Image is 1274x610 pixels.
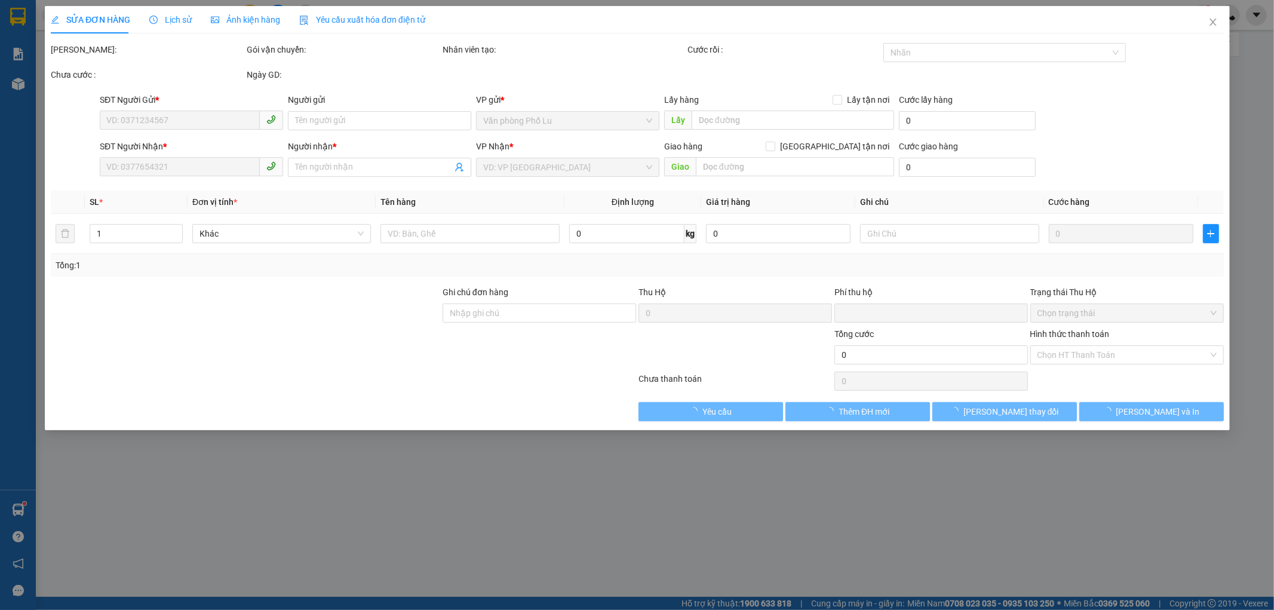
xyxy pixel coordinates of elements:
th: Ghi chú [855,191,1043,214]
span: Chọn trạng thái [1037,304,1216,322]
button: plus [1202,224,1218,243]
div: Gói vận chuyển: [247,43,440,56]
div: [PERSON_NAME]: [51,43,244,56]
span: SỬA ĐƠN HÀNG [51,15,130,24]
div: Chưa cước : [51,68,244,81]
label: Hình thức thanh toán [1030,329,1109,339]
input: Ghi chú đơn hàng [443,304,636,323]
span: loading [689,407,702,415]
span: close [1208,17,1217,27]
div: SĐT Người Gửi [100,93,283,106]
div: Trạng thái Thu Hộ [1030,286,1223,299]
span: Giao [664,157,695,176]
span: Ảnh kiện hàng [211,15,280,24]
span: user-add [455,163,464,172]
button: Yêu cầu [638,402,783,421]
span: Lấy tận nơi [842,93,894,106]
span: [GEOGRAPHIC_DATA] tận nơi [775,140,894,153]
button: [PERSON_NAME] và In [1079,402,1223,421]
span: [PERSON_NAME] và In [1116,405,1199,418]
span: Văn phòng Phố Lu [483,112,652,130]
span: loading [1103,407,1116,415]
span: edit [51,16,59,24]
span: phone [266,161,276,171]
input: Cước lấy hàng [899,111,1035,130]
span: VP Nhận [476,142,509,151]
span: plus [1203,229,1218,238]
span: Giá trị hàng [706,197,750,207]
span: phone [266,115,276,124]
span: Thu Hộ [638,287,665,297]
input: 0 [1048,224,1193,243]
span: Đơn vị tính [192,197,237,207]
span: loading [950,407,963,415]
div: Chưa thanh toán [637,372,833,393]
button: Close [1196,6,1229,39]
div: Tổng: 1 [56,259,492,272]
span: Tổng cước [834,329,873,339]
button: Thêm ĐH mới [785,402,929,421]
span: Yêu cầu xuất hóa đơn điện tử [299,15,425,24]
label: Ghi chú đơn hàng [443,287,508,297]
span: [PERSON_NAME] thay đổi [963,405,1059,418]
div: Người gửi [288,93,471,106]
input: Ghi Chú [860,224,1039,243]
span: Lấy [664,111,691,130]
span: loading [825,407,839,415]
span: picture [211,16,219,24]
input: Dọc đường [695,157,894,176]
span: Cước hàng [1048,197,1089,207]
label: Cước giao hàng [899,142,958,151]
span: Khác [199,225,364,243]
input: Cước giao hàng [899,158,1035,177]
input: VD: Bàn, Ghế [380,224,559,243]
div: SĐT Người Nhận [100,140,283,153]
span: Yêu cầu [702,405,732,418]
span: Thêm ĐH mới [839,405,889,418]
span: Lịch sử [149,15,192,24]
span: Định lượng [612,197,654,207]
label: Cước lấy hàng [899,95,953,105]
input: Dọc đường [691,111,894,130]
button: [PERSON_NAME] thay đổi [932,402,1076,421]
img: icon [299,16,309,25]
span: Tên hàng [380,197,416,207]
div: Cước rồi : [687,43,880,56]
button: delete [56,224,75,243]
div: Nhân viên tạo: [443,43,685,56]
span: Giao hàng [664,142,702,151]
div: Phí thu hộ [834,286,1027,304]
span: kg [684,224,696,243]
div: VP gửi [476,93,659,106]
span: SL [90,197,99,207]
div: Người nhận [288,140,471,153]
span: clock-circle [149,16,158,24]
span: Lấy hàng [664,95,698,105]
div: Ngày GD: [247,68,440,81]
